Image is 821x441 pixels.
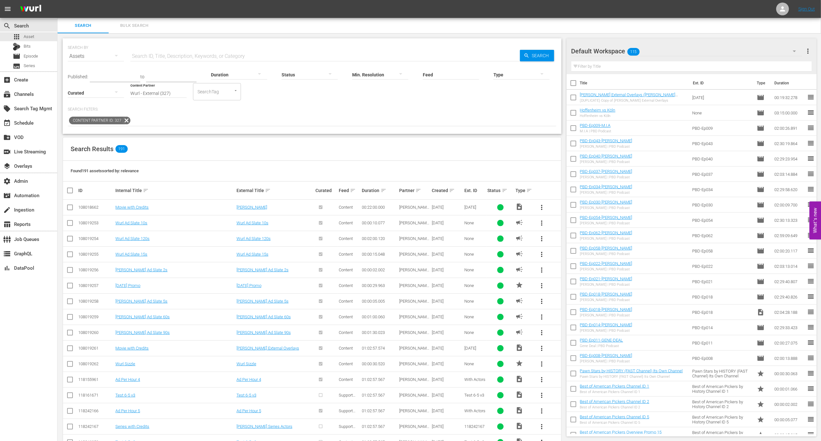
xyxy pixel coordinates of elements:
[3,134,11,141] span: VOD
[143,188,149,193] span: sort
[772,213,807,228] td: 02:30:13.323
[538,251,546,258] span: more_vert
[807,308,815,316] span: reorder
[580,267,632,271] div: [PERSON_NAME] | PBD Podcast
[432,267,462,272] div: [DATE]
[236,252,268,257] a: Wurl Ad Slate 15s
[580,430,662,435] a: Best of American Pickers Overview Promo 15
[580,92,678,102] a: [PERSON_NAME] External Overlays ([PERSON_NAME] External Overlays (VARIANT))
[13,62,20,70] span: Series
[580,399,649,404] a: Best of American Pickers Channel ID 2
[534,356,549,372] button: more_vert
[538,391,546,399] span: more_vert
[690,213,754,228] td: PBD-Ep054
[807,339,815,346] span: reorder
[78,283,113,288] div: 108019257
[807,93,815,101] span: reorder
[690,320,754,335] td: PBD-Ep014
[580,200,632,205] a: PBD-Ep030-[PERSON_NAME]
[772,105,807,120] td: 03:15:00.000
[807,139,815,147] span: reorder
[13,52,20,60] span: Episode
[115,424,149,429] a: Series with Credits
[236,236,271,241] a: Wurl Ad Slate 120s
[580,384,649,389] a: Best of American Pickers Channel ID 1
[534,341,549,356] button: more_vert
[690,274,754,289] td: PBD-Ep021
[3,250,11,258] span: GraphQL
[464,283,486,288] div: None
[690,228,754,243] td: PBD-Ep062
[464,220,486,225] div: None
[236,187,314,194] div: External Title
[807,201,815,208] span: reorder
[236,267,289,272] a: [PERSON_NAME] Ad Slate 2s
[78,205,113,210] div: 108018662
[488,187,514,194] div: Status
[538,282,546,290] span: more_vert
[690,182,754,197] td: PBD-Ep034
[78,267,113,272] div: 108019256
[68,47,124,65] div: Assets
[339,283,353,288] span: Content
[580,329,632,333] div: [PERSON_NAME] | PBD Podcast
[580,123,611,128] a: PBD-Ep009-M.I.A
[115,187,234,194] div: Internal Title
[690,305,754,320] td: PBD-Ep018
[807,185,815,193] span: reorder
[757,170,764,178] span: Episode
[807,293,815,300] span: reorder
[757,94,764,101] span: Episode
[362,187,397,194] div: Duration
[689,74,753,92] th: Ext. ID
[807,323,815,331] span: reorder
[757,140,764,147] span: Episode
[807,170,815,178] span: reorder
[534,247,549,262] button: more_vert
[538,423,546,430] span: more_vert
[24,34,34,40] span: Asset
[690,90,754,105] td: [DATE]
[534,215,549,231] button: more_vert
[534,278,549,293] button: more_vert
[432,314,462,319] div: [DATE]
[399,267,429,277] span: [PERSON_NAME] - External
[534,200,549,215] button: more_vert
[757,308,764,316] span: Video
[236,393,256,398] a: Test 6-5 v3
[236,330,291,335] a: [PERSON_NAME] Ad Slate 90s
[772,151,807,166] td: 02:29:23.954
[580,169,632,174] a: PBD-Ep037-[PERSON_NAME]
[24,63,35,69] span: Series
[464,314,486,319] div: None
[571,42,802,60] div: Default Workspace
[464,236,486,241] div: None
[265,188,271,193] span: sort
[78,188,113,193] div: ID
[362,205,397,210] div: 00:22:00.000
[772,320,807,335] td: 02:29:33.423
[538,329,546,337] span: more_vert
[798,6,815,12] a: Sign Out
[502,188,507,193] span: sort
[399,299,429,308] span: [PERSON_NAME] - External
[339,187,360,194] div: Feed
[315,188,337,193] div: Curated
[515,219,523,226] span: AD
[236,408,261,413] a: Ad Per Hour 5
[464,188,486,193] div: Ext. ID
[757,186,764,193] span: Episode
[807,262,815,270] span: reorder
[140,74,144,79] span: to
[534,388,549,403] button: more_vert
[538,235,546,243] span: more_vert
[339,267,353,272] span: Content
[772,289,807,305] td: 02:29:40.826
[534,372,549,387] button: more_vert
[362,314,397,319] div: 00:01:00.060
[534,231,549,246] button: more_vert
[538,204,546,211] span: more_vert
[580,344,623,348] div: Gene Deal | PBD Podcast
[580,114,616,118] div: Hoffenheim vs Köln
[362,236,397,241] div: 00:02:00.120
